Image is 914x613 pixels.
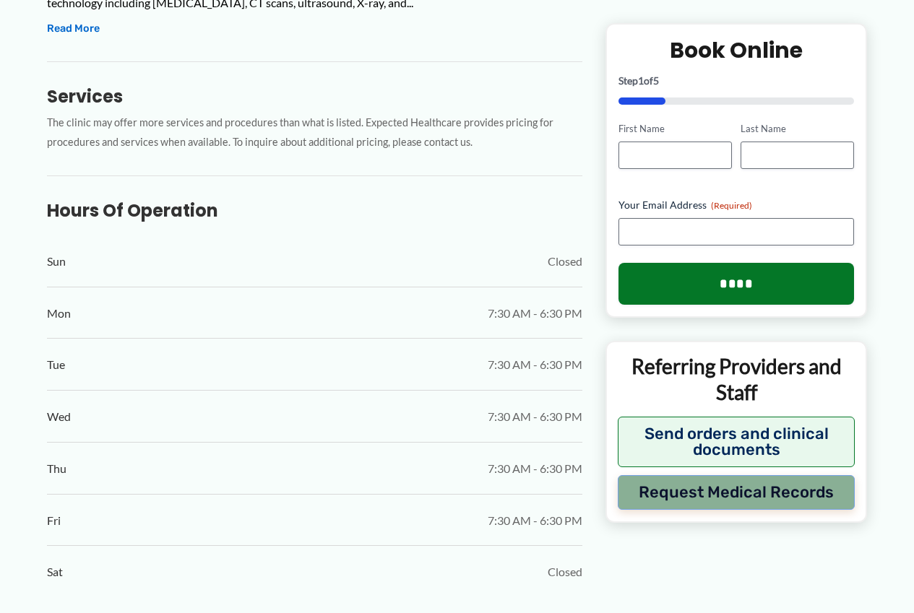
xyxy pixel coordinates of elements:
[618,36,855,64] h2: Book Online
[47,354,65,375] span: Tue
[653,74,659,87] span: 5
[47,199,582,222] h3: Hours of Operation
[47,303,71,324] span: Mon
[618,76,855,86] p: Step of
[47,20,100,38] button: Read More
[47,113,582,152] p: The clinic may offer more services and procedures than what is listed. Expected Healthcare provid...
[548,561,582,583] span: Closed
[618,416,855,466] button: Send orders and clinical documents
[618,122,732,136] label: First Name
[548,251,582,272] span: Closed
[618,198,855,212] label: Your Email Address
[488,303,582,324] span: 7:30 AM - 6:30 PM
[47,458,66,479] span: Thu
[618,353,855,406] p: Referring Providers and Staff
[47,85,582,108] h3: Services
[618,474,855,509] button: Request Medical Records
[47,510,61,531] span: Fri
[638,74,644,87] span: 1
[488,458,582,479] span: 7:30 AM - 6:30 PM
[47,251,66,272] span: Sun
[741,122,854,136] label: Last Name
[711,200,752,211] span: (Required)
[47,561,63,583] span: Sat
[47,406,71,427] span: Wed
[488,406,582,427] span: 7:30 AM - 6:30 PM
[488,354,582,375] span: 7:30 AM - 6:30 PM
[488,510,582,531] span: 7:30 AM - 6:30 PM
